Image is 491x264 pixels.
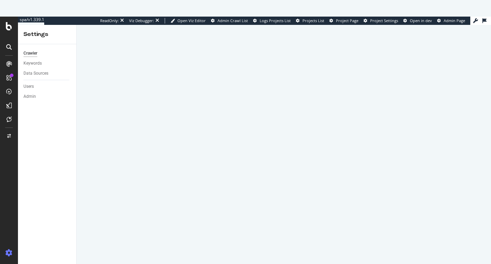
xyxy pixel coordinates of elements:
a: Crawler [23,50,71,57]
a: Projects List [296,18,324,23]
a: spa/v1.339.1 [18,17,44,25]
a: Admin [23,93,71,100]
div: Data Sources [23,70,48,77]
div: Admin [23,93,36,100]
a: Keywords [23,60,71,67]
div: Crawler [23,50,37,57]
span: Admin Crawl List [218,18,248,23]
span: Project Page [336,18,358,23]
a: Open Viz Editor [171,18,206,23]
a: Users [23,83,71,90]
div: Settings [23,30,71,38]
div: ReadOnly: [100,18,119,23]
a: Logs Projects List [253,18,291,23]
span: Logs Projects List [260,18,291,23]
a: Admin Page [437,18,465,23]
span: Admin Page [444,18,465,23]
div: Users [23,83,34,90]
div: Viz Debugger: [129,18,154,23]
span: Open Viz Editor [177,18,206,23]
a: Data Sources [23,70,71,77]
a: Admin Crawl List [211,18,248,23]
span: Open in dev [410,18,432,23]
span: Project Settings [370,18,398,23]
iframe: Intercom live chat [468,241,484,257]
a: Project Settings [364,18,398,23]
span: Projects List [302,18,324,23]
a: Project Page [329,18,358,23]
div: spa/v1.339.1 [18,17,44,22]
div: Keywords [23,60,42,67]
a: Open in dev [403,18,432,23]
